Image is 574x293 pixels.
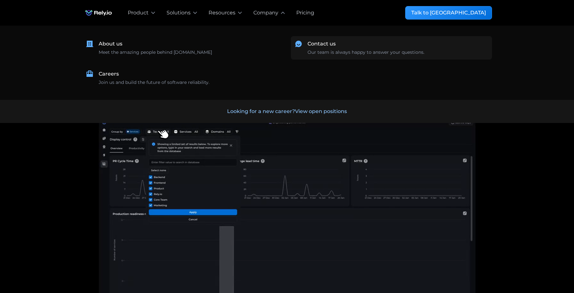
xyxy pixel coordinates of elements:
[167,9,191,17] div: Solutions
[296,9,314,17] a: Pricing
[295,108,347,114] span: View open positions
[307,40,336,48] div: Contact us
[227,108,347,115] div: Looking for a new career?
[82,6,115,19] img: Rely.io logo
[10,100,564,123] a: Looking for a new career?View open positions
[99,40,122,48] div: About us
[532,251,565,284] iframe: Chatbot
[128,9,149,17] div: Product
[99,79,209,86] div: Join us and build the future of software reliability.
[82,6,115,19] a: home
[209,9,235,17] div: Resources
[99,70,119,78] div: Careers
[82,66,283,90] a: CareersJoin us and build the future of software reliability.
[99,49,212,62] div: Meet the amazing people behind [DOMAIN_NAME] ‍
[411,9,486,17] div: Talk to [GEOGRAPHIC_DATA]
[307,49,424,56] div: Our team is always happy to answer your questions.
[253,9,278,17] div: Company
[291,36,492,60] a: Contact usOur team is always happy to answer your questions.
[82,36,283,66] a: About usMeet the amazing people behind [DOMAIN_NAME]‍
[405,6,492,20] a: Talk to [GEOGRAPHIC_DATA]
